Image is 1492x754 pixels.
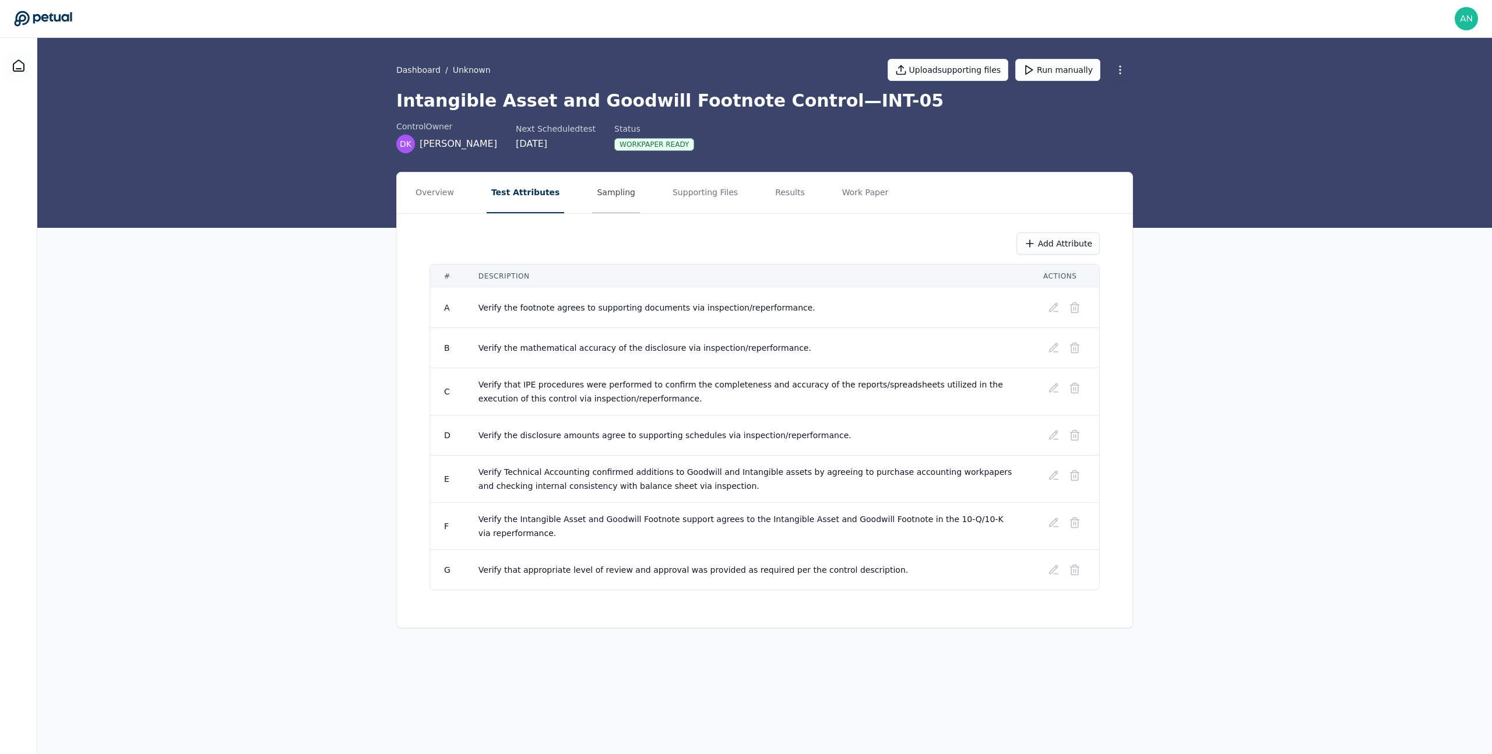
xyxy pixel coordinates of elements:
[478,303,815,312] span: Verify the footnote agrees to supporting documents via inspection/reperformance.
[478,467,1015,491] span: Verify Technical Accounting confirmed additions to Goodwill and Intangible assets by agreeing to ...
[838,172,893,213] button: Work Paper
[592,172,640,213] button: Sampling
[465,265,1029,288] th: Description
[420,137,497,151] span: [PERSON_NAME]
[516,137,596,151] div: [DATE]
[478,343,811,353] span: Verify the mathematical accuracy of the disclosure via inspection/reperformance.
[444,343,450,353] span: B
[770,172,810,213] button: Results
[14,10,72,27] a: Go to Dashboard
[1043,465,1064,486] button: Edit test attribute
[444,565,451,575] span: G
[1064,512,1085,533] button: Delete test attribute
[396,121,497,132] div: control Owner
[5,52,33,80] a: Dashboard
[1064,425,1085,446] button: Delete test attribute
[444,474,449,484] span: E
[444,387,450,396] span: C
[888,59,1009,81] button: Uploadsupporting files
[478,380,1005,403] span: Verify that IPE procedures were performed to confirm the completeness and accuracy of the reports...
[1043,297,1064,318] button: Edit test attribute
[1064,378,1085,399] button: Delete test attribute
[396,64,441,76] a: Dashboard
[444,431,451,440] span: D
[1016,232,1100,255] button: Add Attribute
[444,303,450,312] span: A
[614,123,694,135] div: Status
[396,90,1133,111] h1: Intangible Asset and Goodwill Footnote Control — INT-05
[400,138,411,150] span: DK
[453,64,491,76] button: Unknown
[444,522,449,531] span: F
[1029,265,1099,288] th: Actions
[516,123,596,135] div: Next Scheduled test
[1064,559,1085,580] button: Delete test attribute
[668,172,743,213] button: Supporting Files
[1064,337,1085,358] button: Delete test attribute
[1043,559,1064,580] button: Edit test attribute
[478,515,1006,538] span: Verify the Intangible Asset and Goodwill Footnote support agrees to the Intangible Asset and Good...
[487,172,565,213] button: Test Attributes
[397,172,1132,213] nav: Tabs
[1043,378,1064,399] button: Edit test attribute
[1043,512,1064,533] button: Edit test attribute
[411,172,459,213] button: Overview
[1015,59,1100,81] button: Run manually
[478,431,851,440] span: Verify the disclosure amounts agree to supporting schedules via inspection/reperformance.
[1455,7,1478,30] img: andrew+reddit@petual.ai
[396,64,491,76] div: /
[1064,297,1085,318] button: Delete test attribute
[1043,337,1064,358] button: Edit test attribute
[430,265,465,288] th: #
[614,138,694,151] div: Workpaper Ready
[478,565,908,575] span: Verify that appropriate level of review and approval was provided as required per the control des...
[1064,465,1085,486] button: Delete test attribute
[1043,425,1064,446] button: Edit test attribute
